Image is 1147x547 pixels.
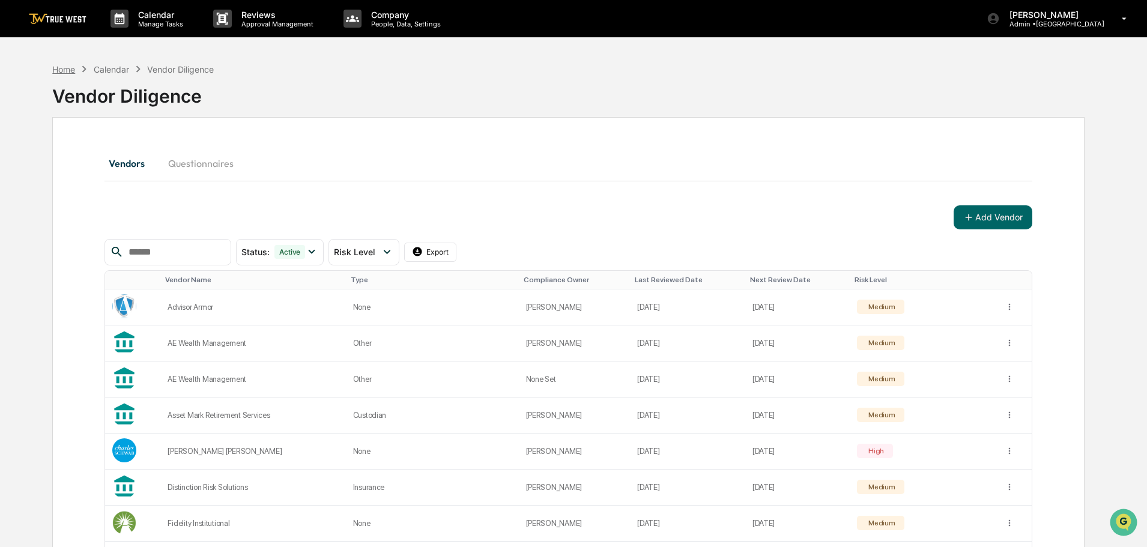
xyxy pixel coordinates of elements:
div: 🔎 [12,270,22,279]
td: [PERSON_NAME] [519,325,631,361]
p: Approval Management [232,20,319,28]
div: Toggle SortBy [1007,276,1027,284]
div: Toggle SortBy [750,276,845,284]
button: Start new chat [204,95,219,110]
td: None [346,506,519,542]
div: Asset Mark Retirement Services [168,411,338,420]
div: Toggle SortBy [115,276,156,284]
div: Medium [866,339,895,347]
img: 8933085812038_c878075ebb4cc5468115_72.jpg [25,92,47,113]
td: [PERSON_NAME] [519,434,631,470]
div: Active [274,245,306,259]
span: Status : [241,247,270,257]
td: [DATE] [745,289,850,325]
button: Export [404,243,457,262]
td: [DATE] [745,397,850,434]
td: [DATE] [745,470,850,506]
div: 🗄️ [87,247,97,256]
div: Toggle SortBy [351,276,514,284]
td: [DATE] [630,397,745,434]
span: • [100,196,104,205]
div: We're available if you need us! [54,104,165,113]
div: Vendor Diligence [52,76,1085,107]
td: [DATE] [745,434,850,470]
td: None [346,434,519,470]
div: secondary tabs example [104,149,1032,178]
span: Data Lookup [24,268,76,280]
div: AE Wealth Management [168,339,338,348]
span: [DATE] [106,196,131,205]
td: [PERSON_NAME] [519,470,631,506]
td: None [346,289,519,325]
td: [DATE] [745,361,850,397]
div: Advisor Armor [168,303,338,312]
p: Calendar [129,10,189,20]
p: People, Data, Settings [362,20,447,28]
button: Vendors [104,149,159,178]
td: Insurance [346,470,519,506]
div: 🖐️ [12,247,22,256]
a: 🗄️Attestations [82,241,154,262]
span: Attestations [99,246,149,258]
td: None Set [519,361,631,397]
div: Vendor Diligence [147,64,214,74]
span: [PERSON_NAME] [37,163,97,173]
div: Medium [866,483,895,491]
div: Toggle SortBy [165,276,340,284]
div: Fidelity Institutional [168,519,338,528]
td: [DATE] [630,470,745,506]
td: [DATE] [630,506,745,542]
img: Vendor Logo [112,438,136,462]
div: Past conversations [12,133,80,143]
div: Start new chat [54,92,197,104]
span: Risk Level [334,247,375,257]
td: [PERSON_NAME] [519,397,631,434]
td: [PERSON_NAME] [519,506,631,542]
p: How can we help? [12,25,219,44]
p: Manage Tasks [129,20,189,28]
p: [PERSON_NAME] [1000,10,1104,20]
td: [DATE] [630,361,745,397]
td: [PERSON_NAME] [519,289,631,325]
span: Pylon [120,298,145,307]
p: Admin • [GEOGRAPHIC_DATA] [1000,20,1104,28]
img: Tammy Steffen [12,152,31,171]
p: Reviews [232,10,319,20]
span: Preclearance [24,246,77,258]
div: Medium [866,375,895,383]
button: Add Vendor [954,205,1032,229]
div: Toggle SortBy [855,276,993,284]
p: Company [362,10,447,20]
div: Distinction Risk Solutions [168,483,338,492]
div: AE Wealth Management [168,375,338,384]
iframe: Open customer support [1109,507,1141,540]
span: • [100,163,104,173]
td: Other [346,361,519,397]
div: [PERSON_NAME] [PERSON_NAME] [168,447,338,456]
img: logo [29,13,86,25]
span: [PERSON_NAME] [37,196,97,205]
td: Custodian [346,397,519,434]
div: Medium [866,411,895,419]
button: Questionnaires [159,149,243,178]
div: Home [52,64,75,74]
td: [DATE] [745,325,850,361]
img: Tammy Steffen [12,184,31,204]
img: Vendor Logo [112,510,136,534]
td: [DATE] [745,506,850,542]
div: Medium [866,519,895,527]
div: Toggle SortBy [524,276,626,284]
td: Other [346,325,519,361]
img: 1746055101610-c473b297-6a78-478c-a979-82029cc54cd1 [12,92,34,113]
td: [DATE] [630,434,745,470]
span: [DATE] [106,163,131,173]
div: Medium [866,303,895,311]
button: See all [186,131,219,145]
td: [DATE] [630,289,745,325]
div: Toggle SortBy [635,276,740,284]
td: [DATE] [630,325,745,361]
a: 🖐️Preclearance [7,241,82,262]
a: 🔎Data Lookup [7,264,80,285]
